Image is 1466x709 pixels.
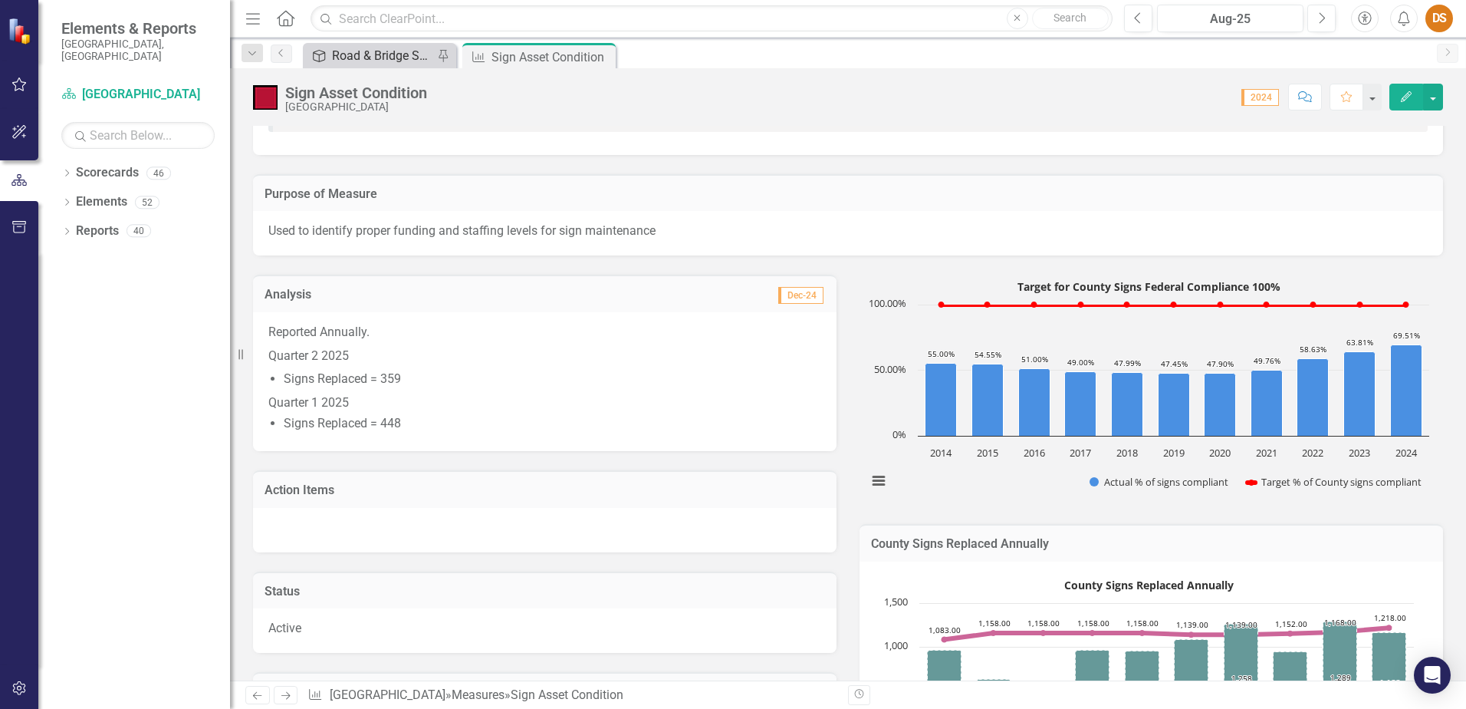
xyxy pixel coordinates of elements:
text: 2014 [930,446,952,460]
path: 2017, 48.99531869. Actual % of signs compliant. [1065,372,1096,437]
path: 2021, 49.7622705. Actual % of signs compliant. [1251,371,1283,437]
a: Measures [452,688,505,702]
text: 1,000 [884,638,908,652]
path: 2020, 1,139. Annual Target # of signs replaced. [1188,632,1195,638]
text: 1,158.00 [1126,618,1159,628]
text: 2022 [1302,446,1323,460]
text: 1,258 [1231,673,1252,684]
div: Sign Asset Condition [491,48,612,67]
path: 2020, 47.89700827. Actual % of signs compliant. [1205,374,1236,437]
span: 2024 [1241,89,1279,106]
button: Search [1032,8,1109,29]
small: [GEOGRAPHIC_DATA], [GEOGRAPHIC_DATA] [61,38,215,63]
path: 2015, 1,083. Annual Target # of signs replaced. [942,636,948,642]
li: Signs Replaced = 359 [284,371,821,388]
p: Used to identify proper funding and staffing levels for sign maintenance [268,223,1428,240]
text: County Signs Replaced Annually [1064,578,1234,592]
div: » » [307,687,837,704]
text: 63.81% [1346,337,1373,348]
a: [GEOGRAPHIC_DATA] [330,688,445,702]
path: 2024, 69.50985761. Actual % of signs compliant. [1391,345,1422,437]
img: Below Plan [253,85,278,110]
path: 2016, 1,158. Annual Target # of signs replaced. [991,630,997,636]
text: 1,168.00 [1324,617,1356,628]
div: Open Intercom Messenger [1414,657,1451,694]
path: 2016, 50.99747929. Actual % of signs compliant. [1019,369,1050,437]
div: 52 [135,196,159,209]
h3: Analysis [265,288,545,302]
text: 51.00% [1021,354,1048,364]
path: 2018, 1,158. Annual Target # of signs replaced. [1090,630,1096,636]
img: ClearPoint Strategy [8,18,35,45]
path: 2019, 1,158. Annual Target # of signs replaced. [1139,630,1146,636]
h3: Purpose of Measure [265,187,1431,201]
span: Search [1053,12,1086,24]
text: 69.51% [1393,330,1420,341]
text: 54.55% [975,349,1001,360]
path: 2015, 54.55384615. Actual % of signs compliant. [972,364,1004,437]
button: Aug-25 [1157,5,1303,32]
h3: County Signs Replaced Annually [871,537,1431,551]
a: Scorecards [76,164,139,182]
text: 2020 [1209,446,1231,460]
path: 2023, 63.80959178. Actual % of signs compliant. [1344,352,1376,437]
path: 2017, 1,158. Annual Target # of signs replaced. [1040,630,1047,636]
path: 2021, 100. Target % of County signs compliant. [1264,302,1270,308]
path: 2022, 100. Target % of County signs compliant. [1310,302,1316,308]
button: DS [1425,5,1453,32]
text: 1,158.00 [1027,618,1060,628]
g: Actual % of signs compliant, series 1 of 2. Bar series with 11 bars. [925,345,1422,437]
text: 100.00% [869,296,906,310]
text: 1,083.00 [929,625,961,635]
text: 0% [892,427,906,441]
div: 46 [146,167,171,180]
path: 2016, 100. Target % of County signs compliant. [1031,302,1037,308]
div: [GEOGRAPHIC_DATA] [285,101,427,113]
svg: Interactive chart [860,275,1437,505]
text: 1,081 [1182,681,1202,691]
button: Show Actual % of signs compliant [1090,475,1229,489]
text: 1,166 [1379,678,1400,688]
path: 2022, 1,152. Annual Target # of signs replaced. [1287,630,1293,636]
div: Sign Asset Condition [511,688,623,702]
input: Search Below... [61,122,215,149]
path: 2023, 100. Target % of County signs compliant. [1357,302,1363,308]
path: 2020, 100. Target % of County signs compliant. [1218,302,1224,308]
path: 2018, 100. Target % of County signs compliant. [1124,302,1130,308]
button: View chart menu, Target for County Signs Federal Compliance 100% [868,470,889,492]
a: Reports [76,223,119,240]
p: Quarter 1 2025 [268,391,821,412]
text: 1,218.00 [1374,612,1406,623]
span: Dec-24 [778,287,823,304]
path: 2014, 100. Target % of County signs compliant. [938,302,945,308]
button: Show Target % of County signs compliant [1247,475,1422,489]
text: 2018 [1116,446,1138,460]
text: 47.90% [1207,358,1234,369]
li: Signs Replaced = 448 [284,415,821,433]
text: 47.99% [1114,358,1141,368]
p: Active [268,620,821,638]
path: 2022, 58.63041435. Actual % of signs compliant. [1297,359,1329,437]
path: 2014, 55. Actual % of signs compliant. [925,364,957,437]
a: Road & Bridge Summary Report [307,46,433,65]
div: Road & Bridge Summary Report [332,46,433,65]
span: Elements & Reports [61,19,215,38]
a: [GEOGRAPHIC_DATA] [61,86,215,104]
input: Search ClearPoint... [311,5,1113,32]
text: 2017 [1070,446,1091,460]
path: 2024, 1,218. Annual Target # of signs replaced. [1386,625,1392,631]
div: Sign Asset Condition [285,84,427,101]
text: 55.00% [928,348,955,359]
path: 2018, 47.99423839. Actual % of signs compliant. [1112,373,1143,437]
div: Aug-25 [1162,10,1298,28]
text: 1,139.00 [1225,619,1257,630]
text: 47.45% [1161,358,1188,369]
text: 50.00% [874,362,906,376]
text: 1,158.00 [1077,618,1109,628]
text: 2024 [1395,446,1418,460]
text: 2019 [1163,446,1185,460]
text: 2023 [1349,446,1370,460]
path: 2015, 100. Target % of County signs compliant. [984,302,991,308]
div: Target for County Signs Federal Compliance 100%. Highcharts interactive chart. [860,275,1443,505]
